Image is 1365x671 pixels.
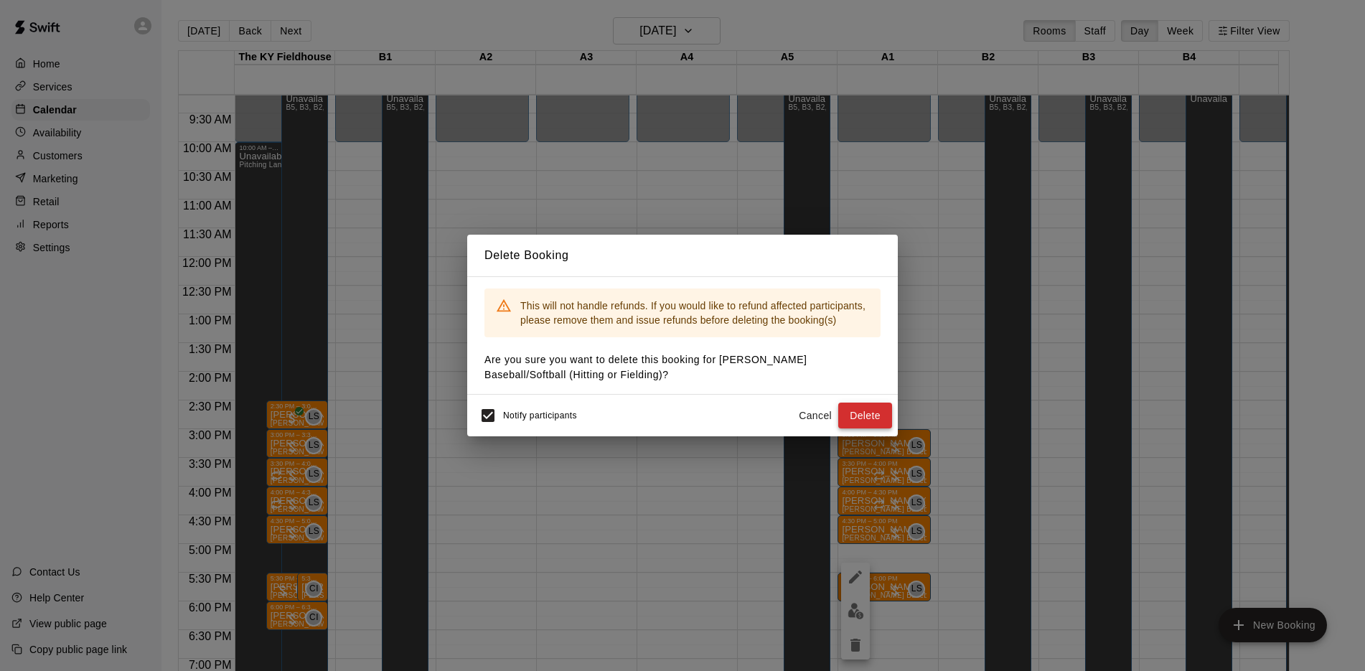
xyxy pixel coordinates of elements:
button: Cancel [792,403,838,429]
span: Notify participants [503,410,577,421]
button: Delete [838,403,892,429]
div: This will not handle refunds. If you would like to refund affected participants, please remove th... [520,293,869,333]
p: Are you sure you want to delete this booking for [PERSON_NAME] Baseball/Softball (Hitting or Fiel... [484,352,881,383]
h2: Delete Booking [467,235,898,276]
